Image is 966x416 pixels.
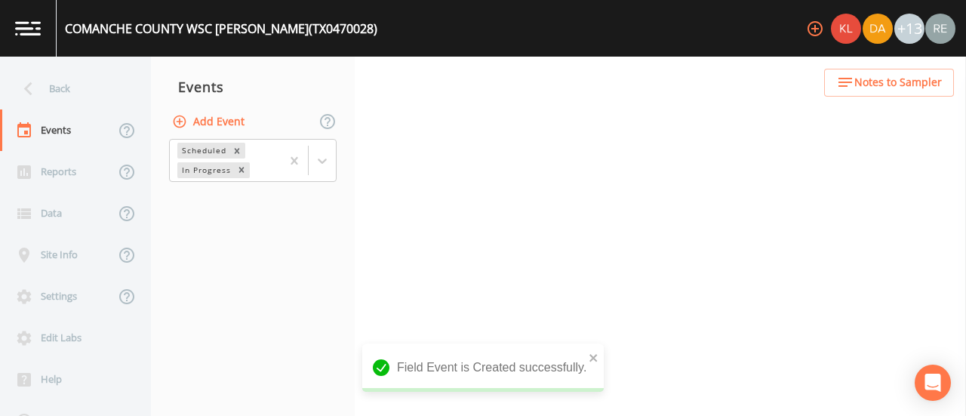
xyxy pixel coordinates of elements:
img: a84961a0472e9debc750dd08a004988d [863,14,893,44]
div: +13 [894,14,924,44]
button: Add Event [169,108,251,136]
div: Kler Teran [830,14,862,44]
img: 9c4450d90d3b8045b2e5fa62e4f92659 [831,14,861,44]
div: Events [151,68,355,106]
div: Scheduled [177,143,229,159]
button: Notes to Sampler [824,69,954,97]
div: In Progress [177,162,233,178]
div: Remove Scheduled [229,143,245,159]
div: COMANCHE COUNTY WSC [PERSON_NAME] (TX0470028) [65,20,377,38]
img: e720f1e92442e99c2aab0e3b783e6548 [925,14,955,44]
div: Open Intercom Messenger [915,365,951,401]
img: logo [15,21,41,35]
div: Field Event is Created successfully. [362,344,604,392]
div: Remove In Progress [233,162,250,178]
span: Notes to Sampler [854,73,942,92]
div: David Weber [862,14,894,44]
button: close [589,348,599,366]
